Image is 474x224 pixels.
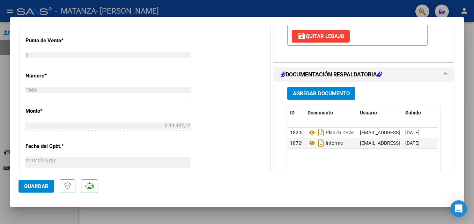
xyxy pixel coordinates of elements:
[360,110,377,115] span: Usuario
[357,105,402,120] datatable-header-cell: Usuario
[305,105,357,120] datatable-header-cell: Documento
[405,110,421,115] span: Subido
[297,33,344,39] span: Quitar Legajo
[292,30,350,43] button: Quitar Legajo
[25,37,97,45] p: Punto de Venta
[308,130,374,135] span: Planilla De Asisteencia
[274,68,454,82] mat-expansion-panel-header: DOCUMENTACIÓN RESPALDATORIA
[287,87,355,100] button: Agregar Documento
[24,183,49,189] span: Guardar
[287,105,305,120] datatable-header-cell: ID
[405,140,420,146] span: [DATE]
[290,110,295,115] span: ID
[450,200,467,217] div: Open Intercom Messenger
[405,130,420,135] span: [DATE]
[25,142,97,150] p: Fecha del Cpbt.
[297,32,306,40] mat-icon: save
[402,105,437,120] datatable-header-cell: Subido
[290,130,304,135] span: 18206
[281,70,382,79] h1: DOCUMENTACIÓN RESPALDATORIA
[308,110,333,115] span: Documento
[317,127,326,138] i: Descargar documento
[18,180,54,193] button: Guardar
[25,72,97,80] p: Número
[25,107,97,115] p: Monto
[437,105,472,120] datatable-header-cell: Acción
[290,140,304,146] span: 18729
[308,140,343,146] span: Informe
[293,90,350,97] span: Agregar Documento
[317,137,326,149] i: Descargar documento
